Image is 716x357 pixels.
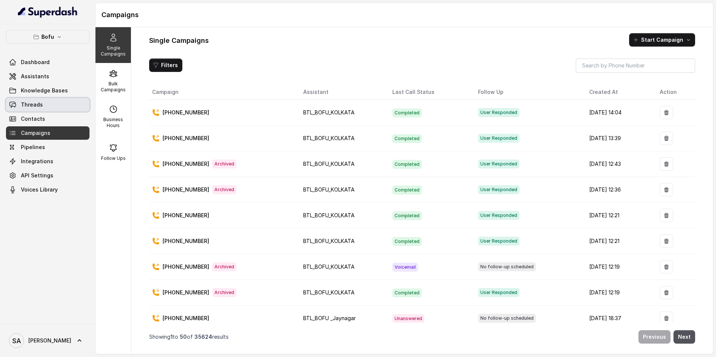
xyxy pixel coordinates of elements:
p: [PHONE_NUMBER] [163,289,209,296]
span: Voices Library [21,186,58,193]
span: Integrations [21,158,53,165]
span: BTL_BOFU_KOLKATA [303,135,355,141]
p: Bofu [41,32,54,41]
a: Pipelines [6,140,89,154]
span: Dashboard [21,59,50,66]
p: [PHONE_NUMBER] [163,263,209,271]
span: Completed [392,211,422,220]
h1: Campaigns [101,9,707,21]
p: [PHONE_NUMBER] [163,315,209,322]
a: Threads [6,98,89,111]
input: Search by Phone Number [576,59,695,73]
span: BTL_BOFU _Jaynagar [303,315,356,321]
span: [PERSON_NAME] [28,337,71,344]
span: 50 [180,334,187,340]
td: [DATE] 13:39 [583,126,654,151]
span: Campaigns [21,129,50,137]
td: [DATE] 12:21 [583,203,654,228]
span: Completed [392,108,422,117]
nav: Pagination [149,326,695,348]
p: Single Campaigns [98,45,128,57]
span: Voicemail [392,263,418,272]
p: [PHONE_NUMBER] [163,186,209,193]
span: Threads [21,101,43,108]
p: [PHONE_NUMBER] [163,160,209,168]
a: Assistants [6,70,89,83]
text: SA [12,337,21,345]
p: Business Hours [98,117,128,129]
span: User Responded [478,288,519,297]
a: Campaigns [6,126,89,140]
a: [PERSON_NAME] [6,330,89,351]
span: Pipelines [21,143,45,151]
img: light.svg [18,6,78,18]
p: Showing to of results [149,333,229,341]
span: User Responded [478,134,519,143]
a: Voices Library [6,183,89,196]
th: Follow Up [472,85,583,100]
th: Action [654,85,695,100]
span: No follow-up scheduled [478,314,536,323]
span: User Responded [478,108,519,117]
span: Completed [392,186,422,195]
span: Contacts [21,115,45,123]
a: Integrations [6,155,89,168]
span: 1 [170,334,173,340]
button: Filters [149,59,182,72]
span: User Responded [478,185,519,194]
button: Start Campaign [629,33,695,47]
button: Next [673,330,695,344]
p: [PHONE_NUMBER] [163,237,209,245]
span: Archived [212,185,236,194]
td: [DATE] 12:19 [583,280,654,306]
span: BTL_BOFU_KOLKATA [303,263,355,270]
span: Completed [392,134,422,143]
th: Assistant [297,85,386,100]
th: Campaign [149,85,297,100]
span: BTL_BOFU_KOLKATA [303,186,355,193]
th: Last Call Status [386,85,472,100]
span: Archived [212,159,236,168]
td: [DATE] 12:43 [583,151,654,177]
a: Knowledge Bases [6,84,89,97]
td: [DATE] 12:36 [583,177,654,203]
span: Unanswered [392,314,424,323]
span: Assistants [21,73,49,80]
span: Knowledge Bases [21,87,68,94]
td: [DATE] 18:37 [583,306,654,331]
span: API Settings [21,172,53,179]
span: Archived [212,288,236,297]
span: Completed [392,160,422,169]
td: [DATE] 14:04 [583,100,654,126]
span: BTL_BOFU_KOLKATA [303,161,355,167]
td: [DATE] 12:21 [583,228,654,254]
span: 35624 [194,334,212,340]
span: Completed [392,237,422,246]
span: User Responded [478,211,519,220]
span: Completed [392,288,422,297]
th: Created At [583,85,654,100]
p: Bulk Campaigns [98,81,128,93]
span: User Responded [478,237,519,246]
p: Follow Ups [101,155,126,161]
p: [PHONE_NUMBER] [163,135,209,142]
span: Archived [212,262,236,271]
a: Dashboard [6,56,89,69]
span: BTL_BOFU_KOLKATA [303,289,355,296]
span: BTL_BOFU_KOLKATA [303,238,355,244]
h1: Single Campaigns [149,35,209,47]
button: Previous [638,330,671,344]
span: BTL_BOFU_KOLKATA [303,212,355,218]
span: BTL_BOFU_KOLKATA [303,109,355,116]
a: API Settings [6,169,89,182]
button: Bofu [6,30,89,44]
span: User Responded [478,159,519,168]
td: [DATE] 12:19 [583,254,654,280]
p: [PHONE_NUMBER] [163,212,209,219]
span: No follow-up scheduled [478,262,536,271]
p: [PHONE_NUMBER] [163,109,209,116]
a: Contacts [6,112,89,126]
